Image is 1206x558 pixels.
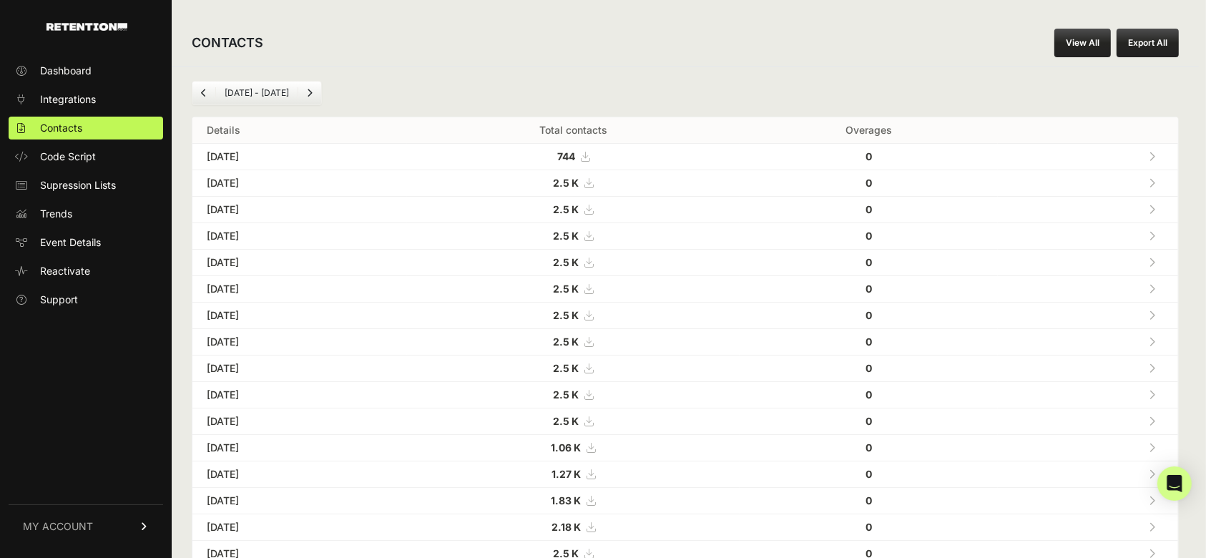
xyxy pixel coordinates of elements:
strong: 0 [866,283,872,295]
a: Integrations [9,88,163,111]
strong: 2.5 K [553,203,579,215]
span: Code Script [40,150,96,164]
td: [DATE] [192,276,407,303]
span: Reactivate [40,264,90,278]
strong: 2.18 K [551,521,581,533]
span: Trends [40,207,72,221]
a: 2.5 K [553,256,593,268]
td: [DATE] [192,408,407,435]
td: [DATE] [192,170,407,197]
span: Dashboard [40,64,92,78]
a: Next [298,82,321,104]
strong: 2.5 K [553,177,579,189]
strong: 0 [866,494,872,506]
strong: 0 [866,336,872,348]
a: 2.5 K [553,283,593,295]
th: Total contacts [407,117,740,144]
th: Overages [740,117,999,144]
strong: 0 [866,362,872,374]
a: 2.5 K [553,177,593,189]
div: Open Intercom Messenger [1157,466,1192,501]
a: Dashboard [9,59,163,82]
a: 1.27 K [551,468,595,480]
span: MY ACCOUNT [23,519,93,534]
strong: 0 [866,177,872,189]
strong: 0 [866,150,872,162]
strong: 0 [866,521,872,533]
strong: 0 [866,309,872,321]
span: Integrations [40,92,96,107]
strong: 2.5 K [553,388,579,401]
th: Details [192,117,407,144]
a: 2.5 K [553,203,593,215]
a: 2.5 K [553,362,593,374]
strong: 0 [866,256,872,268]
a: Trends [9,202,163,225]
a: Supression Lists [9,174,163,197]
strong: 0 [866,441,872,454]
a: Support [9,288,163,311]
span: Supression Lists [40,178,116,192]
strong: 2.5 K [553,362,579,374]
span: Contacts [40,121,82,135]
td: [DATE] [192,197,407,223]
strong: 744 [557,150,575,162]
strong: 2.5 K [553,230,579,242]
strong: 0 [866,230,872,242]
strong: 1.06 K [551,441,581,454]
span: Support [40,293,78,307]
a: 2.5 K [553,415,593,427]
li: [DATE] - [DATE] [215,87,298,99]
strong: 1.83 K [551,494,581,506]
td: [DATE] [192,435,407,461]
a: 2.5 K [553,309,593,321]
strong: 2.5 K [553,415,579,427]
a: 2.5 K [553,336,593,348]
td: [DATE] [192,223,407,250]
a: 744 [557,150,589,162]
td: [DATE] [192,514,407,541]
strong: 0 [866,415,872,427]
a: MY ACCOUNT [9,504,163,548]
strong: 1.27 K [551,468,581,480]
td: [DATE] [192,356,407,382]
a: Previous [192,82,215,104]
td: [DATE] [192,461,407,488]
strong: 2.5 K [553,256,579,268]
strong: 0 [866,468,872,480]
a: Reactivate [9,260,163,283]
a: 1.83 K [551,494,595,506]
a: 1.06 K [551,441,595,454]
strong: 2.5 K [553,336,579,348]
a: 2.5 K [553,388,593,401]
td: [DATE] [192,303,407,329]
td: [DATE] [192,488,407,514]
td: [DATE] [192,144,407,170]
h2: CONTACTS [192,33,263,53]
img: Retention.com [46,23,127,31]
strong: 0 [866,203,872,215]
a: Code Script [9,145,163,168]
td: [DATE] [192,329,407,356]
strong: 0 [866,388,872,401]
td: [DATE] [192,250,407,276]
span: Event Details [40,235,101,250]
a: 2.18 K [551,521,595,533]
button: Export All [1117,29,1179,57]
a: View All [1054,29,1111,57]
strong: 2.5 K [553,309,579,321]
a: 2.5 K [553,230,593,242]
a: Event Details [9,231,163,254]
a: Contacts [9,117,163,139]
strong: 2.5 K [553,283,579,295]
td: [DATE] [192,382,407,408]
